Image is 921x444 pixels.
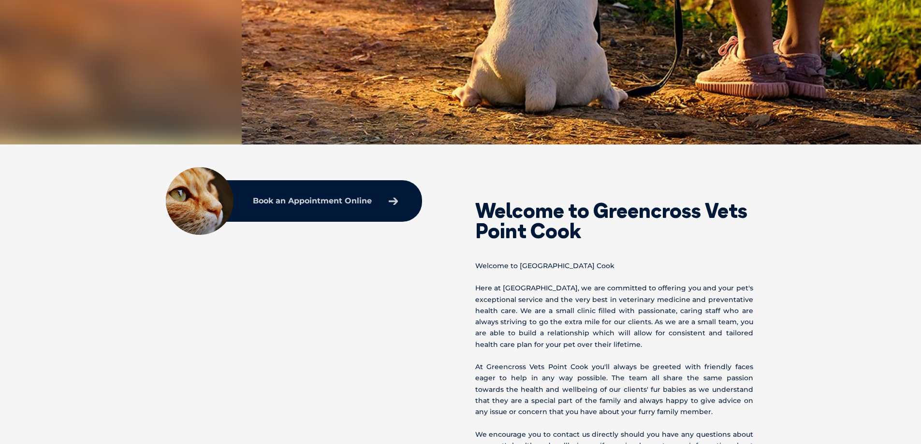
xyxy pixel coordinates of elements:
[248,192,403,210] a: Book an Appointment Online
[475,260,753,272] p: Welcome to [GEOGRAPHIC_DATA] Cook
[475,361,753,417] p: At Greencross Vets Point Cook you'll always be greeted with friendly faces eager to help in any w...
[475,283,753,350] p: Here at [GEOGRAPHIC_DATA], we are committed to offering you and your pet's exceptional service an...
[253,197,372,205] p: Book an Appointment Online
[475,201,753,241] h2: Welcome to Greencross Vets Point Cook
